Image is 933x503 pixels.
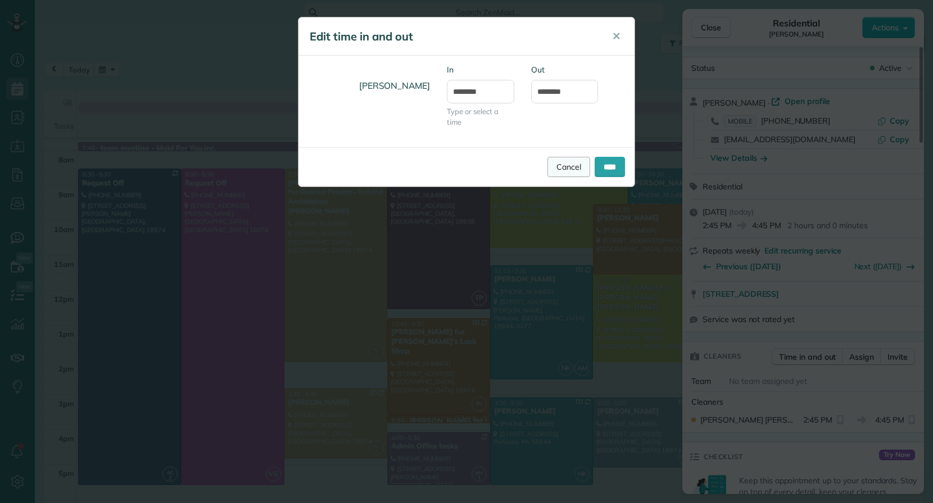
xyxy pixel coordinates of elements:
label: In [447,64,514,75]
label: Out [531,64,599,75]
h5: Edit time in and out [310,29,596,44]
h4: [PERSON_NAME] [307,70,430,102]
a: Cancel [547,157,590,177]
span: ✕ [612,30,621,43]
span: Type or select a time [447,106,514,128]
